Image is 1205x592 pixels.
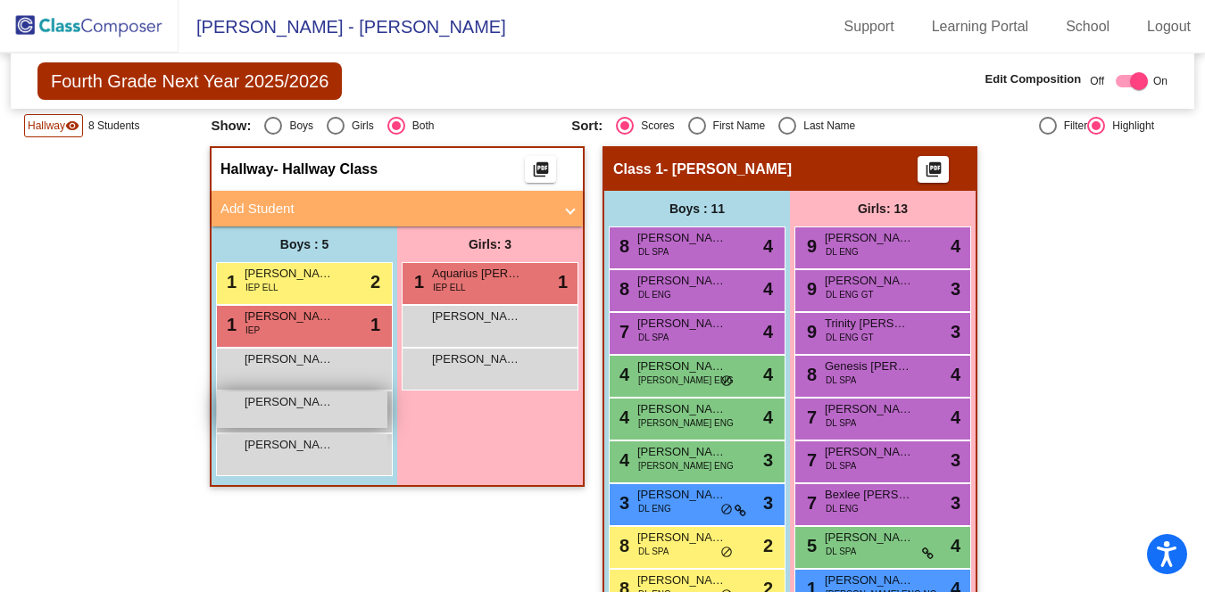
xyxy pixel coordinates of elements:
[985,70,1082,88] span: Edit Composition
[923,160,944,185] mat-icon: picture_as_pdf
[826,416,856,430] span: DL SPA
[763,275,773,302] span: 4
[825,443,914,461] span: [PERSON_NAME]
[638,459,734,473] span: [PERSON_NAME] ENG
[720,546,733,560] span: do_not_disturb_alt
[706,118,766,134] div: First Name
[1105,118,1154,134] div: Highlight
[826,374,856,387] span: DL SPA
[571,118,602,134] span: Sort:
[637,400,727,418] span: [PERSON_NAME]
[88,118,139,134] span: 8 Students
[826,288,874,301] span: DL ENG GT
[637,315,727,333] span: [PERSON_NAME]
[826,502,859,515] span: DL ENG
[638,331,669,344] span: DL SPA
[370,268,380,295] span: 2
[637,529,727,547] span: [PERSON_NAME]
[802,322,817,341] span: 9
[613,160,663,178] span: Class 1
[397,226,583,262] div: Girls: 3
[763,361,773,388] span: 4
[1090,73,1104,89] span: Off
[28,118,65,134] span: Hallway
[763,404,773,431] span: 4
[825,315,914,333] span: Trinity [PERSON_NAME]
[571,117,918,135] mat-radio-group: Select an option
[525,156,556,183] button: Print Students Details
[615,322,629,341] span: 7
[245,436,334,454] span: [PERSON_NAME]
[802,493,817,513] span: 7
[825,529,914,547] span: [PERSON_NAME]
[245,281,278,294] span: IEP ELL
[763,318,773,345] span: 4
[825,229,914,247] span: [PERSON_NAME]
[951,275,960,302] span: 3
[638,502,671,515] span: DL ENG
[826,245,859,259] span: DL ENG
[790,191,976,226] div: Girls: 13
[212,226,397,262] div: Boys : 5
[634,118,674,134] div: Scores
[245,265,334,283] span: [PERSON_NAME]
[802,536,817,555] span: 5
[638,545,669,558] span: DL SPA
[951,489,960,516] span: 3
[826,459,856,473] span: DL SPA
[410,272,424,292] span: 1
[1153,73,1168,89] span: On
[220,199,553,219] mat-panel-title: Add Student
[245,393,334,411] span: [PERSON_NAME]
[37,62,342,100] span: Fourth Grade Next Year 2025/2026
[951,447,960,473] span: 3
[211,117,558,135] mat-radio-group: Select an option
[615,493,629,513] span: 3
[220,160,274,178] span: Hallway
[826,331,874,344] span: DL ENG GT
[432,350,521,368] span: [PERSON_NAME] [PERSON_NAME]
[825,486,914,504] span: Bexlee [PERSON_NAME]
[530,160,552,185] mat-icon: picture_as_pdf
[212,191,583,226] mat-expansion-panel-header: Add Student
[825,272,914,290] span: [PERSON_NAME]
[615,236,629,256] span: 8
[179,12,506,41] span: [PERSON_NAME] - [PERSON_NAME]
[637,272,727,290] span: [PERSON_NAME]
[763,489,773,516] span: 3
[211,118,251,134] span: Show:
[951,318,960,345] span: 3
[245,350,334,368] span: [PERSON_NAME]
[802,365,817,384] span: 8
[637,358,727,375] span: [PERSON_NAME]
[432,308,521,325] span: [PERSON_NAME]
[615,279,629,299] span: 8
[918,12,1043,41] a: Learning Portal
[637,443,727,461] span: [PERSON_NAME]
[825,571,914,589] span: [PERSON_NAME]
[763,532,773,559] span: 2
[802,407,817,427] span: 7
[951,532,960,559] span: 4
[222,315,237,334] span: 1
[615,407,629,427] span: 4
[604,191,790,226] div: Boys : 11
[830,12,909,41] a: Support
[638,374,734,387] span: [PERSON_NAME] ENG
[282,118,313,134] div: Boys
[638,288,671,301] span: DL ENG
[637,229,727,247] span: [PERSON_NAME]
[274,160,378,178] span: - Hallway Class
[615,536,629,555] span: 8
[763,233,773,259] span: 4
[637,571,727,589] span: [PERSON_NAME]
[720,374,733,389] span: do_not_disturb_alt
[370,311,380,338] span: 1
[1133,12,1205,41] a: Logout
[615,365,629,384] span: 4
[825,358,914,375] span: Genesis [PERSON_NAME]
[222,272,237,292] span: 1
[802,450,817,470] span: 7
[720,503,733,517] span: do_not_disturb_alt
[345,118,374,134] div: Girls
